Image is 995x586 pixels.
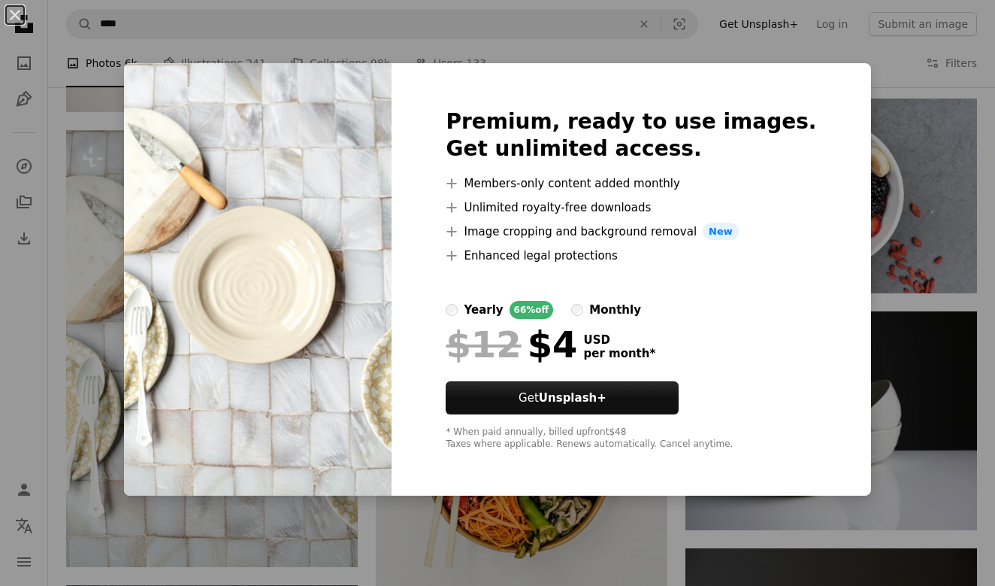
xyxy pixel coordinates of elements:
li: Image cropping and background removal [446,223,816,241]
div: yearly [464,301,503,319]
div: 66% off [510,301,554,319]
li: Members-only content added monthly [446,175,816,193]
input: monthly [571,304,583,316]
li: Unlimited royalty-free downloads [446,199,816,217]
img: premium_photo-1714590702866-2a4123c42226 [124,63,392,496]
div: $4 [446,325,577,364]
div: * When paid annually, billed upfront $48 Taxes where applicable. Renews automatically. Cancel any... [446,427,816,451]
span: per month * [583,347,655,360]
span: USD [583,333,655,347]
input: yearly66%off [446,304,458,316]
button: GetUnsplash+ [446,381,679,414]
li: Enhanced legal protections [446,247,816,265]
strong: Unsplash+ [539,391,606,405]
span: New [703,223,739,241]
span: $12 [446,325,521,364]
div: monthly [589,301,641,319]
h2: Premium, ready to use images. Get unlimited access. [446,108,816,162]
